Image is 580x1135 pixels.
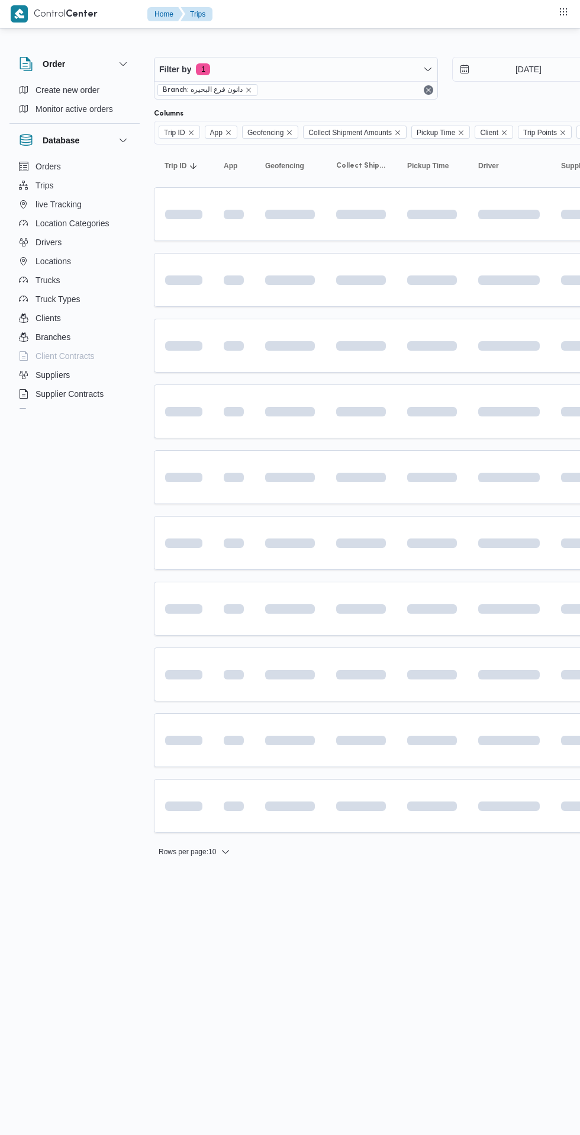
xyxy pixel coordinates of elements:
span: Truck Types [36,292,80,306]
button: Geofencing [260,156,320,175]
div: Order [9,81,140,123]
button: Trips [14,176,135,195]
button: Monitor active orders [14,100,135,118]
span: Devices [36,406,65,420]
span: Orders [36,159,61,174]
span: Trips [36,178,54,193]
span: Trip ID; Sorted in descending order [165,161,186,171]
span: Trip Points [518,126,572,139]
button: Clients [14,309,135,328]
span: App [205,126,237,139]
button: Rows per page:10 [154,845,235,859]
span: Location Categories [36,216,109,230]
span: Monitor active orders [36,102,113,116]
span: Rows per page : 10 [159,845,216,859]
span: Geofencing [265,161,304,171]
span: Geofencing [242,126,298,139]
button: Client Contracts [14,347,135,365]
span: Pickup Time [411,126,470,139]
span: Branches [36,330,70,344]
span: Client [475,126,513,139]
button: Location Categories [14,214,135,233]
span: Pickup Time [407,161,449,171]
button: Trips [181,7,212,21]
h3: Order [43,57,65,71]
span: App [210,126,223,139]
span: Client [480,126,498,139]
span: Branch: دانون فرع البحيره [163,85,243,95]
span: Geofencing [247,126,283,139]
button: remove selected entity [245,86,252,94]
button: Truck Types [14,290,135,309]
button: Database [19,133,130,148]
button: Remove Trip Points from selection in this group [559,129,566,136]
div: Database [9,157,140,413]
span: Driver [478,161,499,171]
button: Order [19,57,130,71]
span: Trip ID [159,126,200,139]
span: Collect Shipment Amounts [308,126,392,139]
span: Client Contracts [36,349,95,363]
button: Supplier Contracts [14,384,135,403]
img: X8yXhbKr1z7QwAAAABJRU5ErkJggg== [11,5,28,23]
button: Branches [14,328,135,347]
button: Pickup Time [402,156,462,175]
span: Clients [36,311,61,325]
span: Trucks [36,273,60,287]
h3: Database [43,133,79,148]
button: Trucks [14,271,135,290]
button: live Tracking [14,195,135,214]
button: Create new order [14,81,135,100]
button: Remove Client from selection in this group [501,129,508,136]
button: Remove Geofencing from selection in this group [286,129,293,136]
button: Locations [14,252,135,271]
span: Drivers [36,235,62,249]
span: Branch: دانون فرع البحيره [157,84,257,96]
button: Devices [14,403,135,422]
label: Columns [154,109,183,118]
button: Trip IDSorted in descending order [160,156,207,175]
button: Suppliers [14,365,135,384]
button: Remove [421,83,436,97]
button: Drivers [14,233,135,252]
span: live Tracking [36,197,82,211]
span: Collect Shipment Amounts [303,126,407,139]
button: Remove Trip ID from selection in this group [188,129,195,136]
button: Filter by1 active filters [154,57,437,81]
b: Center [66,10,98,19]
span: Filter by [159,62,191,76]
button: Remove Pickup Time from selection in this group [457,129,465,136]
button: Remove Collect Shipment Amounts from selection in this group [394,129,401,136]
button: Orders [14,157,135,176]
span: Suppliers [36,368,70,382]
button: App [219,156,249,175]
button: Remove App from selection in this group [225,129,232,136]
span: 1 active filters [196,63,210,75]
span: Locations [36,254,71,268]
span: Trip Points [523,126,557,139]
span: Trip ID [164,126,185,139]
span: App [224,161,237,171]
span: Supplier Contracts [36,387,104,401]
span: Pickup Time [417,126,455,139]
button: Driver [473,156,544,175]
button: Home [147,7,183,21]
span: Create new order [36,83,99,97]
span: Collect Shipment Amounts [336,161,386,171]
svg: Sorted in descending order [189,161,198,171]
